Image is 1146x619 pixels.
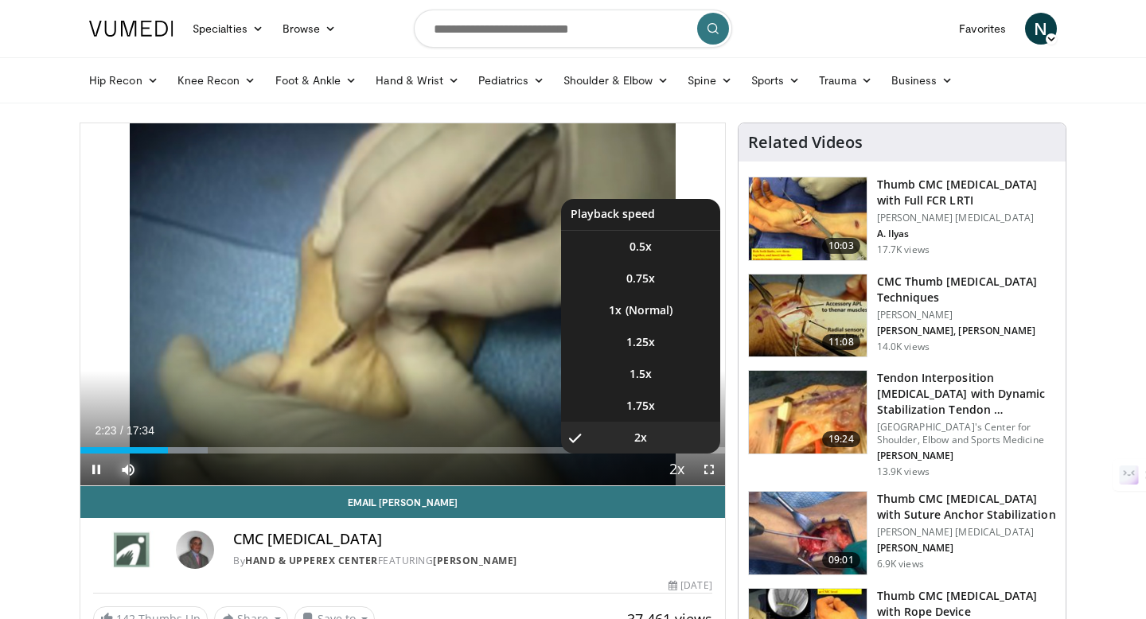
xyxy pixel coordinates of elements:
span: 2x [634,430,647,446]
img: 08bc6ee6-87c4-498d-b9ad-209c97b58688.150x105_q85_crop-smart_upscale.jpg [749,274,867,357]
p: [PERSON_NAME] [MEDICAL_DATA] [877,526,1056,539]
p: 14.0K views [877,341,930,353]
h3: CMC Thumb [MEDICAL_DATA] Techniques [877,274,1056,306]
span: 0.75x [626,271,655,286]
p: A. Ilyas [877,228,1056,240]
span: 1.5x [630,366,652,382]
button: Pause [80,454,112,485]
img: rosenwasser_basal_joint_1.png.150x105_q85_crop-smart_upscale.jpg [749,371,867,454]
video-js: Video Player [80,123,725,486]
p: 17.7K views [877,243,930,256]
h3: Tendon Interposition [MEDICAL_DATA] with Dynamic Stabilization Tendon … [877,370,1056,418]
img: Hand & UpperEx Center [93,531,170,569]
span: 09:01 [822,552,860,568]
img: Avatar [176,531,214,569]
span: 17:34 [127,424,154,437]
span: 19:24 [822,431,860,447]
a: Hip Recon [80,64,168,96]
a: Hand & UpperEx Center [245,554,378,567]
a: 11:08 CMC Thumb [MEDICAL_DATA] Techniques [PERSON_NAME] [PERSON_NAME], [PERSON_NAME] 14.0K views [748,274,1056,358]
img: 6c4ab8d9-ead7-46ab-bb92-4bf4fe9ee6dd.150x105_q85_crop-smart_upscale.jpg [749,492,867,574]
h4: Related Videos [748,133,863,152]
div: [DATE] [668,578,711,593]
span: / [120,424,123,437]
a: Pediatrics [469,64,554,96]
h4: CMC [MEDICAL_DATA] [233,531,712,548]
p: [PERSON_NAME] [MEDICAL_DATA] [877,212,1056,224]
span: 1.75x [626,398,655,414]
a: Favorites [949,13,1015,45]
div: By FEATURING [233,554,712,568]
a: 09:01 Thumb CMC [MEDICAL_DATA] with Suture Anchor Stabilization [PERSON_NAME] [MEDICAL_DATA] [PER... [748,491,1056,575]
p: [PERSON_NAME] [877,450,1056,462]
a: Knee Recon [168,64,266,96]
p: [PERSON_NAME] [877,542,1056,555]
p: 6.9K views [877,558,924,570]
a: Trauma [809,64,882,96]
button: Playback Rate [661,454,693,485]
span: 1.25x [626,334,655,350]
a: Specialties [183,13,273,45]
img: 155faa92-facb-4e6b-8eb7-d2d6db7ef378.150x105_q85_crop-smart_upscale.jpg [749,177,867,260]
h3: Thumb CMC [MEDICAL_DATA] with Suture Anchor Stabilization [877,491,1056,523]
a: Hand & Wrist [366,64,469,96]
a: Shoulder & Elbow [554,64,678,96]
a: Spine [678,64,741,96]
img: VuMedi Logo [89,21,173,37]
a: Sports [742,64,810,96]
button: Fullscreen [693,454,725,485]
p: 13.9K views [877,465,930,478]
h3: Thumb CMC [MEDICAL_DATA] with Full FCR LRTI [877,177,1056,208]
p: [PERSON_NAME], [PERSON_NAME] [877,325,1056,337]
a: [PERSON_NAME] [433,554,517,567]
a: 19:24 Tendon Interposition [MEDICAL_DATA] with Dynamic Stabilization Tendon … [GEOGRAPHIC_DATA]'s... [748,370,1056,478]
a: 10:03 Thumb CMC [MEDICAL_DATA] with Full FCR LRTI [PERSON_NAME] [MEDICAL_DATA] A. Ilyas 17.7K views [748,177,1056,261]
p: [PERSON_NAME] [877,309,1056,321]
span: 2:23 [95,424,116,437]
a: Email [PERSON_NAME] [80,486,725,518]
a: Foot & Ankle [266,64,367,96]
a: Browse [273,13,346,45]
p: [GEOGRAPHIC_DATA]'s Center for Shoulder, Elbow and Sports Medicine [877,421,1056,446]
a: N [1025,13,1057,45]
span: 0.5x [630,239,652,255]
input: Search topics, interventions [414,10,732,48]
span: 10:03 [822,238,860,254]
button: Mute [112,454,144,485]
a: Business [882,64,963,96]
div: Progress Bar [80,447,725,454]
span: 11:08 [822,334,860,350]
span: 1x [609,302,622,318]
